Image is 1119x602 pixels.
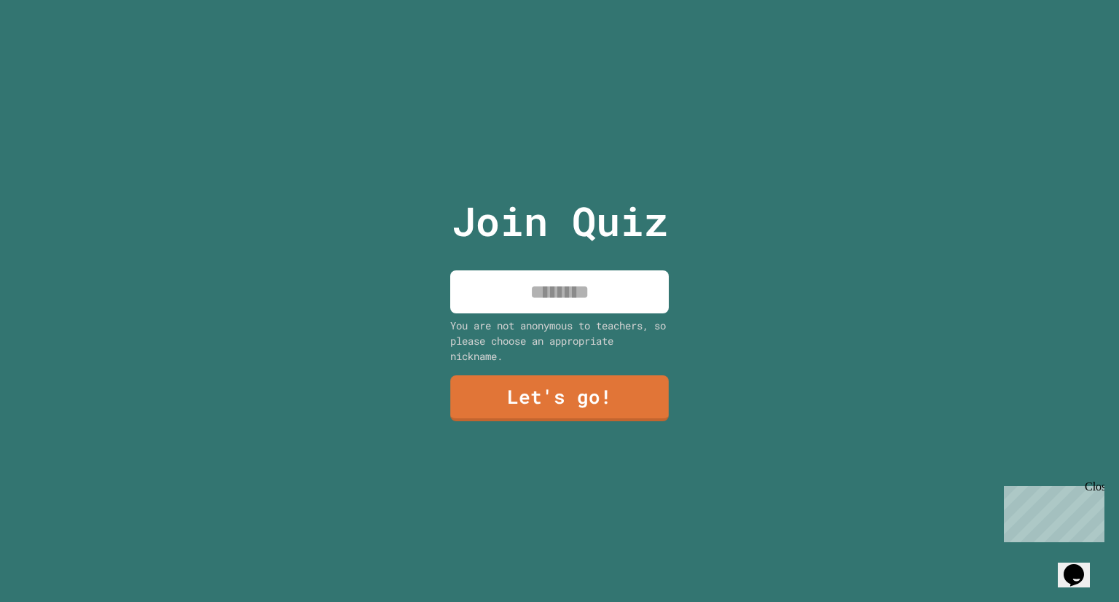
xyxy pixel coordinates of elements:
[998,480,1104,542] iframe: chat widget
[450,375,669,421] a: Let's go!
[1058,544,1104,587] iframe: chat widget
[452,191,668,251] p: Join Quiz
[450,318,669,364] div: You are not anonymous to teachers, so please choose an appropriate nickname.
[6,6,101,93] div: Chat with us now!Close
